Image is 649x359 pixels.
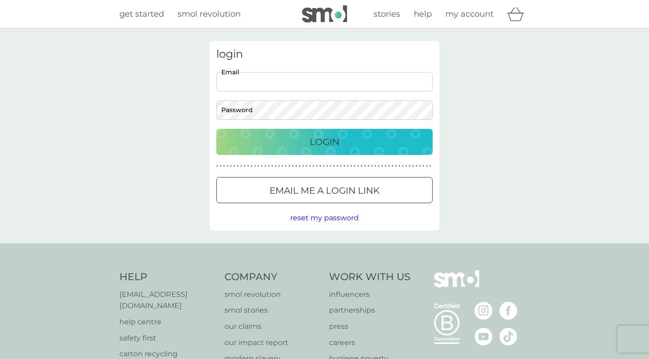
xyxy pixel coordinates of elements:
[313,164,315,168] p: ●
[320,164,321,168] p: ●
[378,164,379,168] p: ●
[258,164,260,168] p: ●
[416,164,417,168] p: ●
[374,9,400,19] span: stories
[271,164,273,168] p: ●
[316,164,318,168] p: ●
[224,321,320,332] a: our claims
[340,164,342,168] p: ●
[288,164,290,168] p: ●
[247,164,249,168] p: ●
[285,164,287,168] p: ●
[224,337,320,349] p: our impact report
[350,164,352,168] p: ●
[430,164,431,168] p: ●
[310,135,339,149] p: Login
[282,164,283,168] p: ●
[295,164,297,168] p: ●
[251,164,252,168] p: ●
[329,289,411,300] a: influencers
[333,164,335,168] p: ●
[375,164,376,168] p: ●
[119,8,164,21] a: get started
[402,164,404,168] p: ●
[499,327,517,345] img: visit the smol Tiktok page
[330,164,332,168] p: ●
[423,164,425,168] p: ●
[329,304,411,316] a: partnerships
[278,164,280,168] p: ●
[354,164,356,168] p: ●
[224,304,320,316] a: smol stories
[364,164,366,168] p: ●
[240,164,242,168] p: ●
[412,164,414,168] p: ●
[343,164,345,168] p: ●
[329,270,411,284] h4: Work With Us
[388,164,390,168] p: ●
[268,164,270,168] p: ●
[254,164,256,168] p: ●
[374,8,400,21] a: stories
[329,321,411,332] a: press
[337,164,338,168] p: ●
[299,164,301,168] p: ●
[224,270,320,284] h4: Company
[419,164,421,168] p: ●
[216,129,433,155] button: Login
[475,327,493,345] img: visit the smol Youtube page
[361,164,362,168] p: ●
[357,164,359,168] p: ●
[368,164,370,168] p: ●
[445,9,494,19] span: my account
[227,164,229,168] p: ●
[445,8,494,21] a: my account
[329,337,411,349] a: careers
[216,177,433,203] button: Email me a login link
[119,332,215,344] a: safety first
[178,9,241,19] span: smol revolution
[381,164,383,168] p: ●
[261,164,263,168] p: ●
[405,164,407,168] p: ●
[507,5,530,23] div: basket
[275,164,277,168] p: ●
[237,164,239,168] p: ●
[309,164,311,168] p: ●
[223,164,225,168] p: ●
[385,164,387,168] p: ●
[220,164,222,168] p: ●
[230,164,232,168] p: ●
[306,164,307,168] p: ●
[233,164,235,168] p: ●
[270,183,379,198] p: Email me a login link
[216,48,433,61] h3: login
[414,9,432,19] span: help
[398,164,400,168] p: ●
[244,164,246,168] p: ●
[414,8,432,21] a: help
[119,289,215,312] a: [EMAIL_ADDRESS][DOMAIN_NAME]
[326,164,328,168] p: ●
[409,164,411,168] p: ●
[290,212,359,224] button: reset my password
[290,214,359,222] span: reset my password
[475,302,493,320] img: visit the smol Instagram page
[302,164,304,168] p: ●
[392,164,393,168] p: ●
[323,164,324,168] p: ●
[119,316,215,328] a: help centre
[119,9,164,19] span: get started
[265,164,266,168] p: ●
[216,164,218,168] p: ●
[434,270,479,301] img: smol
